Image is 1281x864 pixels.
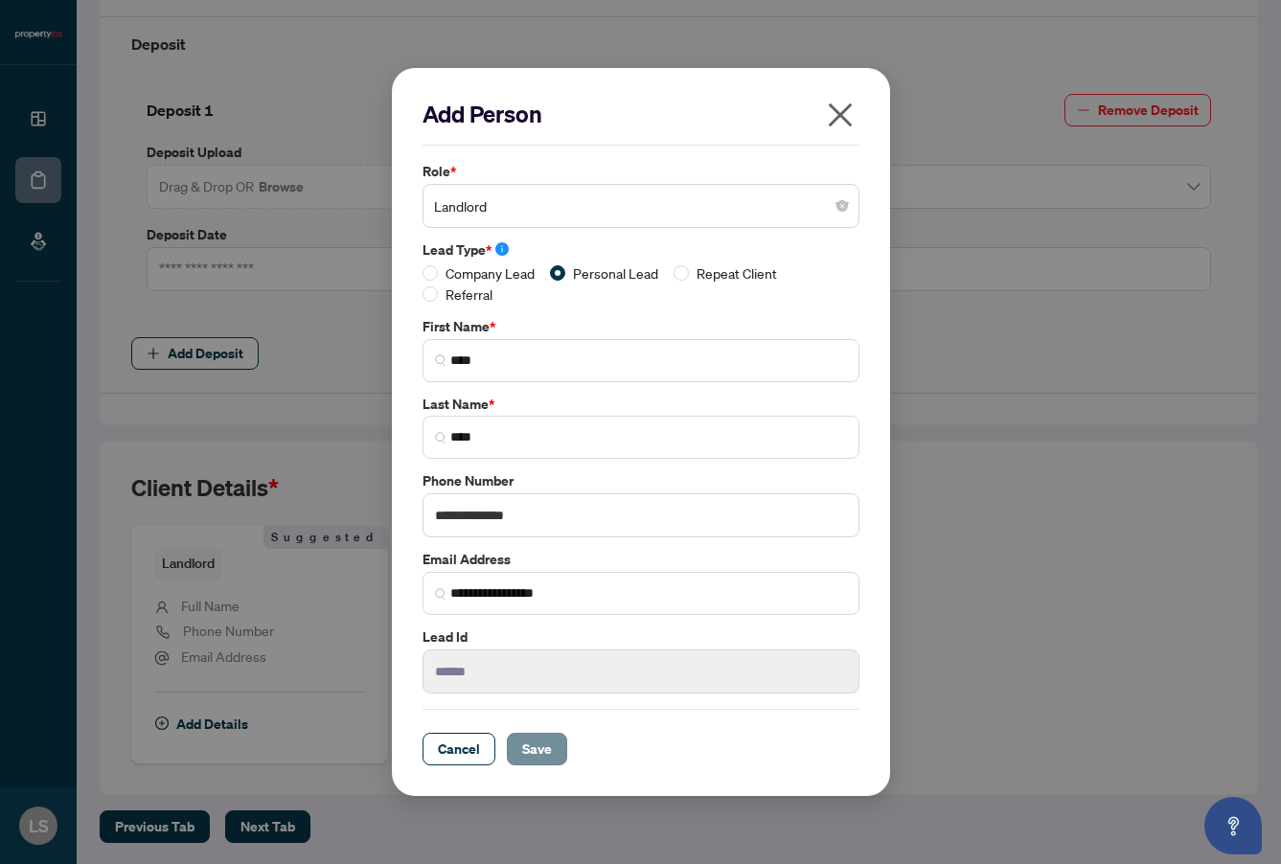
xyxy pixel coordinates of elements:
label: Last Name [423,394,859,415]
span: info-circle [495,242,509,256]
span: Cancel [438,734,480,764]
label: Role [423,161,859,182]
span: close-circle [836,200,848,212]
label: Lead Id [423,626,859,648]
label: Email Address [423,549,859,570]
img: search_icon [435,432,446,443]
img: search_icon [435,354,446,366]
span: Landlord [434,188,848,224]
label: Phone Number [423,470,859,491]
span: Company Lead [438,262,542,284]
span: Personal Lead [565,262,666,284]
label: First Name [423,316,859,337]
button: Save [507,733,567,765]
h2: Add Person [423,99,859,129]
span: Repeat Client [689,262,785,284]
button: Open asap [1204,797,1262,854]
span: Referral [438,284,500,305]
img: search_icon [435,588,446,600]
span: close [825,100,856,130]
label: Lead Type [423,239,859,261]
span: Save [522,734,552,764]
button: Cancel [423,733,495,765]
